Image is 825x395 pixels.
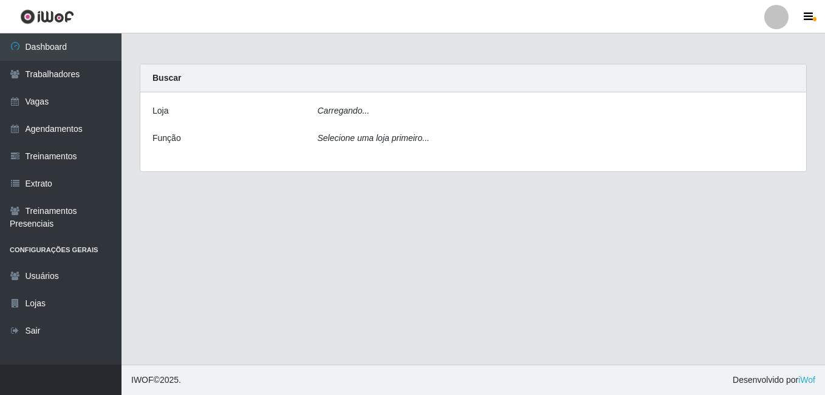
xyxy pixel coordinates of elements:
[318,106,370,115] i: Carregando...
[152,73,181,83] strong: Buscar
[131,374,181,386] span: © 2025 .
[20,9,74,24] img: CoreUI Logo
[152,105,168,117] label: Loja
[733,374,815,386] span: Desenvolvido por
[798,375,815,385] a: iWof
[131,375,154,385] span: IWOF
[318,133,430,143] i: Selecione uma loja primeiro...
[152,132,181,145] label: Função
